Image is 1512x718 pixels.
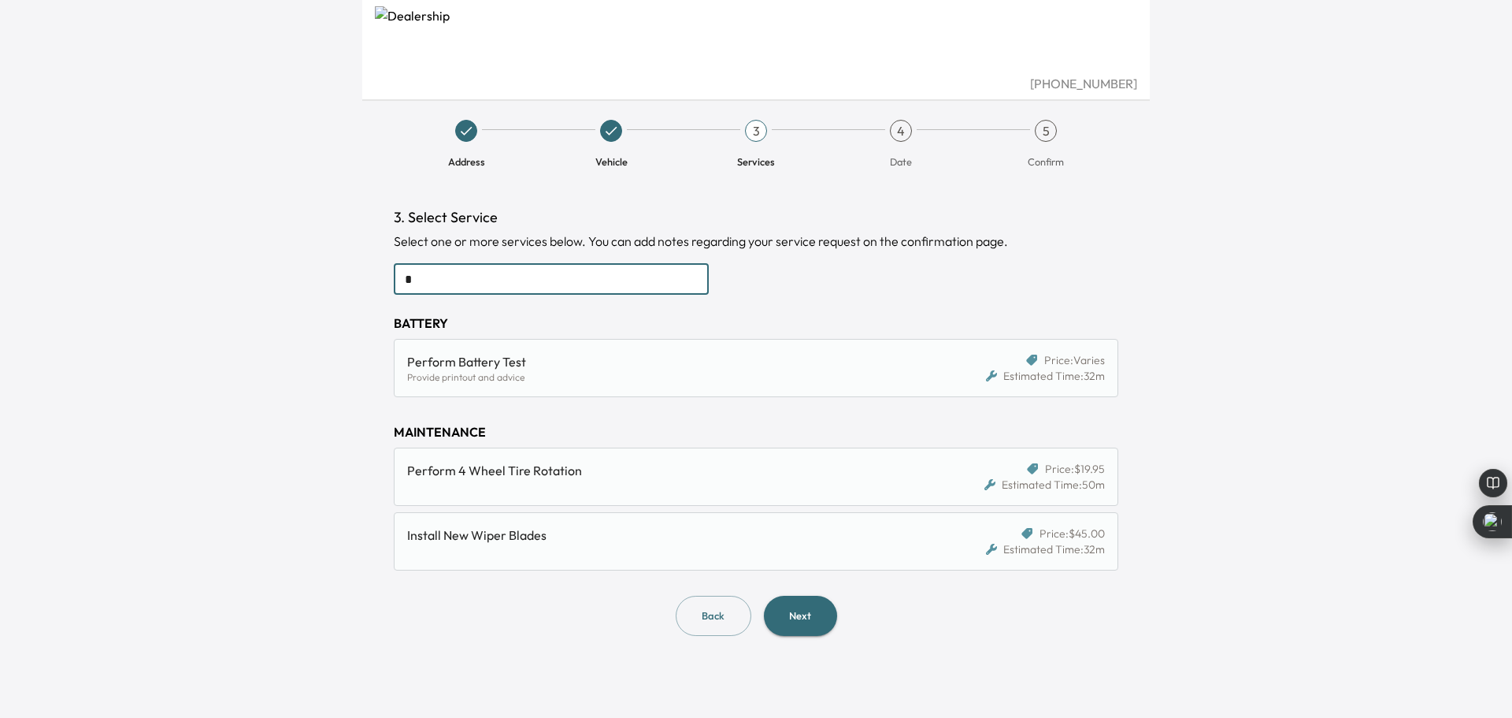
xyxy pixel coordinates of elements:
span: Address [448,154,485,169]
span: Services [737,154,775,169]
span: Price: $45.00 [1039,526,1105,541]
div: 3 [745,120,767,142]
div: Estimated Time: 50m [984,477,1105,493]
div: Provide printout and advice [407,371,918,384]
div: Select one or more services below. You can add notes regarding your service request on the confir... [394,232,1118,251]
div: Perform 4 Wheel Tire Rotation [407,461,918,480]
div: [PHONE_NUMBER] [375,74,1137,93]
h1: 3. Select Service [394,206,1118,229]
span: Price: Varies [1044,352,1105,368]
button: Next [764,596,837,636]
div: 5 [1035,120,1057,142]
span: Vehicle [595,154,628,169]
div: Perform Battery Test [407,352,918,371]
div: BATTERY [394,314,1118,333]
div: 4 [890,120,912,142]
div: MAINTENANCE [394,422,1118,441]
button: Back [676,596,751,636]
div: Estimated Time: 32m [986,541,1105,557]
img: Dealership [375,6,1137,74]
div: Estimated Time: 32m [986,368,1105,384]
span: Price: $19.95 [1045,461,1105,477]
div: Install New Wiper Blades [407,526,918,545]
span: Date [890,154,912,169]
span: Confirm [1028,154,1064,169]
